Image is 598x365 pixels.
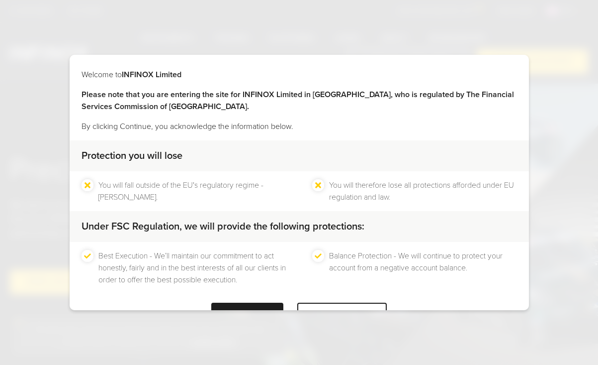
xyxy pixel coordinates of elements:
[329,250,517,286] li: Balance Protection - We will continue to protect your account from a negative account balance.
[82,150,182,162] strong: Protection you will lose
[82,221,364,233] strong: Under FSC Regulation, we will provide the following protections:
[211,303,283,327] div: CONTINUE
[122,70,181,80] strong: INFINOX Limited
[329,179,517,203] li: You will therefore lose all protections afforded under EU regulation and law.
[98,250,286,286] li: Best Execution - We’ll maintain our commitment to act honestly, fairly and in the best interests ...
[82,121,517,132] p: By clicking Continue, you acknowledge the information below.
[297,303,387,327] div: LEAVE WEBSITE
[98,179,286,203] li: You will fall outside of the EU's regulatory regime - [PERSON_NAME].
[82,90,514,112] strong: Please note that you are entering the site for INFINOX Limited in [GEOGRAPHIC_DATA], who is regul...
[82,69,517,81] p: Welcome to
